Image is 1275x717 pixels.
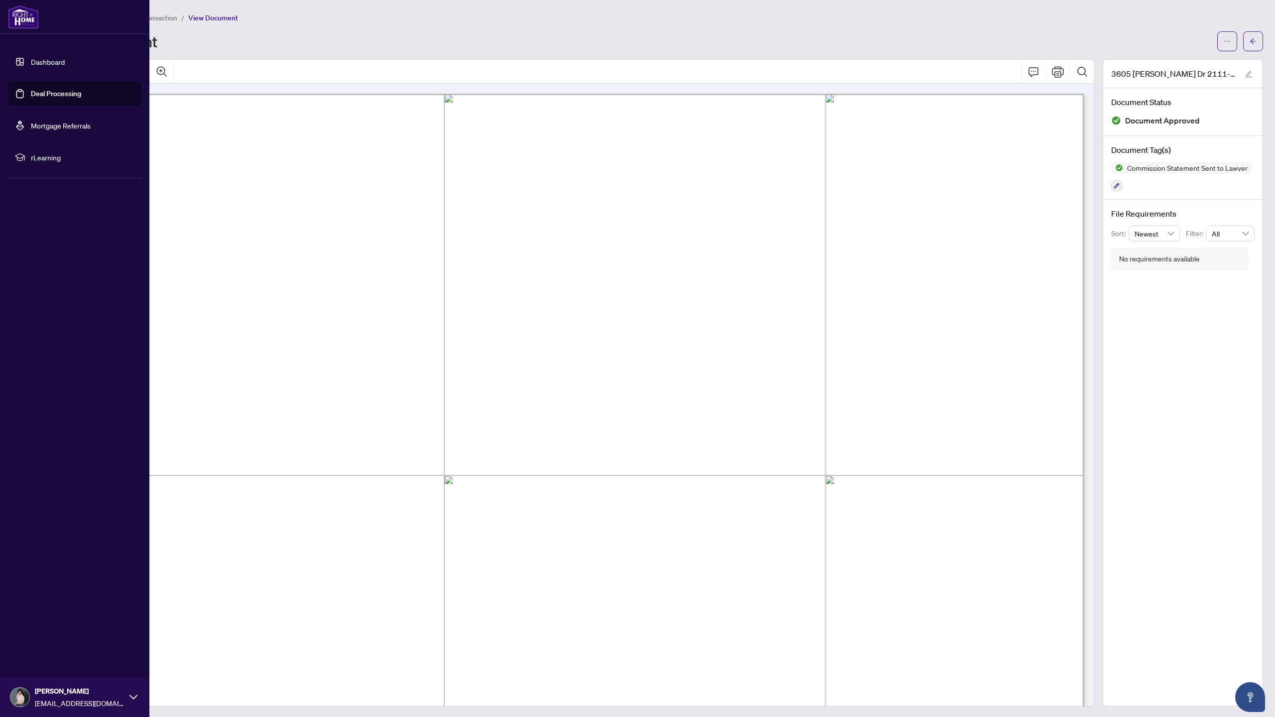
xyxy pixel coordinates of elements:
p: Filter: [1186,228,1206,239]
span: rLearning [31,152,134,163]
span: View Document [188,13,238,22]
img: Profile Icon [10,688,29,707]
h4: File Requirements [1111,208,1255,220]
span: 3605 [PERSON_NAME] Dr 2111-CS.pdf [1111,68,1236,80]
span: Commission Statement Sent to Lawyer [1123,164,1252,171]
span: View Transaction [124,13,177,22]
button: Open asap [1235,682,1265,712]
span: Document Approved [1125,114,1200,127]
a: Mortgage Referrals [31,121,91,130]
h4: Document Status [1111,96,1255,108]
a: Deal Processing [31,89,81,98]
span: Newest [1135,226,1174,241]
img: logo [8,5,39,29]
span: [PERSON_NAME] [35,686,125,697]
h4: Document Tag(s) [1111,144,1255,156]
span: arrow-left [1250,38,1257,45]
span: All [1212,226,1249,241]
img: Document Status [1111,116,1121,125]
img: Status Icon [1111,162,1123,174]
li: / [181,12,184,23]
span: [EMAIL_ADDRESS][DOMAIN_NAME] [35,698,125,709]
p: Sort: [1111,228,1129,239]
span: ellipsis [1224,38,1231,45]
a: Dashboard [31,57,65,66]
div: No requirements available [1119,253,1200,264]
span: edit [1245,71,1252,78]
